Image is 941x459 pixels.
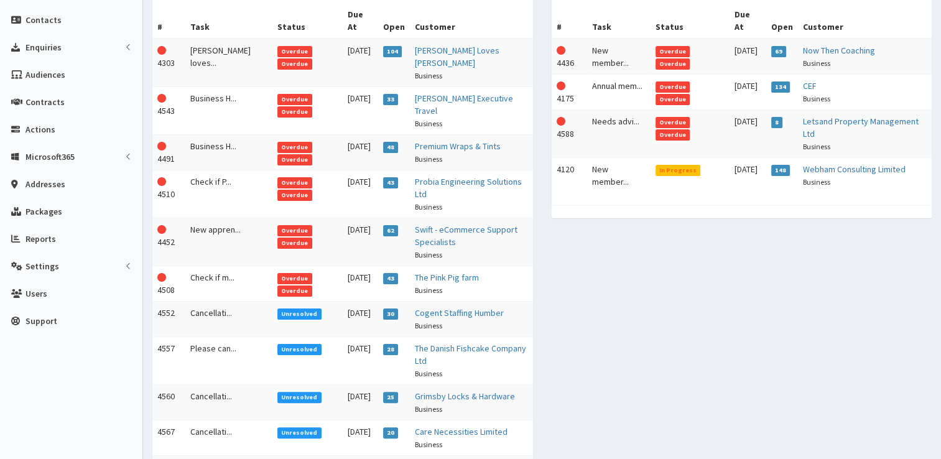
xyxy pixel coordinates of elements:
span: Unresolved [277,427,322,438]
th: Customer [410,3,533,39]
span: Overdue [277,154,312,165]
td: New member... [587,157,651,193]
td: 4552 [152,301,185,336]
td: [DATE] [343,218,378,266]
span: Unresolved [277,344,322,355]
th: Status [651,3,730,39]
i: This Action is overdue! [557,81,565,90]
span: Enquiries [25,42,62,53]
small: Business [415,285,442,295]
a: CEF [803,80,817,91]
span: Users [25,288,47,299]
span: 62 [383,225,399,236]
td: 4508 [152,266,185,301]
small: Business [415,250,442,259]
span: Overdue [277,285,312,297]
span: Unresolved [277,308,322,320]
td: [DATE] [730,157,766,193]
span: Microsoft365 [25,151,75,162]
small: Business [415,321,442,330]
span: Overdue [656,129,690,141]
td: [PERSON_NAME] loves... [185,39,272,87]
td: [DATE] [343,266,378,301]
th: Due At [730,3,766,39]
span: 43 [383,273,399,284]
td: 4557 [152,336,185,384]
td: [DATE] [343,39,378,87]
td: Cancellati... [185,384,272,420]
td: [DATE] [730,39,766,75]
td: Business H... [185,86,272,134]
td: [DATE] [730,74,766,109]
span: 28 [383,344,399,355]
a: The Danish Fishcake Company Ltd [415,343,526,366]
td: Check if P... [185,170,272,218]
td: 4560 [152,384,185,420]
a: Now Then Coaching [803,45,875,56]
a: Swift - eCommerce Support Specialists [415,224,517,248]
td: [DATE] [343,170,378,218]
th: Open [378,3,410,39]
td: 4491 [152,134,185,170]
span: Addresses [25,178,65,190]
a: Letsand Property Management Ltd [803,116,919,139]
th: Status [272,3,343,39]
th: Due At [343,3,378,39]
span: Overdue [277,190,312,201]
th: Open [766,3,798,39]
span: Overdue [656,94,690,105]
a: Probia Engineering Solutions Ltd [415,176,522,200]
td: 4175 [552,74,587,109]
span: 48 [383,142,399,153]
a: Cogent Staffing Humber [415,307,504,318]
span: 25 [383,392,399,403]
a: Grimsby Locks & Hardware [415,391,515,402]
span: 104 [383,46,402,57]
span: Support [25,315,57,327]
td: [DATE] [343,336,378,384]
a: [PERSON_NAME] Executive Travel [415,93,513,116]
a: Care Necessities Limited [415,426,508,437]
span: In Progress [656,165,701,176]
span: Overdue [277,58,312,70]
span: 43 [383,177,399,188]
span: Overdue [277,238,312,249]
span: Overdue [277,46,312,57]
i: This Action is overdue! [157,225,166,234]
span: Settings [25,261,59,272]
td: [DATE] [343,134,378,170]
small: Business [415,71,442,80]
td: 4452 [152,218,185,266]
span: Overdue [656,81,690,93]
span: 33 [383,94,399,105]
span: Overdue [277,273,312,284]
i: This Action is overdue! [157,94,166,103]
th: # [552,3,587,39]
span: Audiences [25,69,65,80]
small: Business [803,94,830,103]
i: This Action is overdue! [557,46,565,55]
a: The Pink Pig farm [415,272,479,283]
i: This Action is overdue! [157,177,166,186]
span: 148 [771,165,790,176]
th: Task [185,3,272,39]
td: Cancellati... [185,420,272,455]
span: Overdue [277,142,312,153]
span: Contracts [25,96,65,108]
small: Business [415,119,442,128]
i: This Action is overdue! [157,142,166,151]
span: Overdue [277,106,312,118]
span: 8 [771,117,783,128]
i: This Action is overdue! [557,117,565,126]
td: Needs advi... [587,109,651,157]
span: Overdue [656,58,690,70]
th: Customer [798,3,932,39]
td: Please can... [185,336,272,384]
td: [DATE] [730,109,766,157]
small: Business [803,177,830,187]
td: 4436 [552,39,587,75]
td: Business H... [185,134,272,170]
td: 4543 [152,86,185,134]
small: Business [415,440,442,449]
td: Check if m... [185,266,272,301]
